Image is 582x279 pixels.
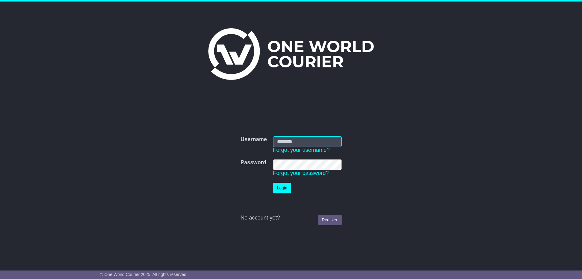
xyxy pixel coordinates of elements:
a: Forgot your password? [273,170,329,176]
span: © One World Courier 2025. All rights reserved. [100,272,188,277]
label: Username [240,136,267,143]
button: Login [273,183,291,193]
img: One World [208,28,374,80]
a: Register [318,215,341,225]
label: Password [240,159,266,166]
div: No account yet? [240,215,341,221]
a: Forgot your username? [273,147,330,153]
